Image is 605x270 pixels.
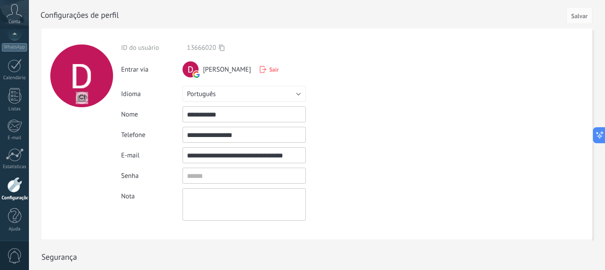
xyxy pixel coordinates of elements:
div: Configurações [2,195,28,201]
span: Salvar [571,13,588,19]
button: Português [183,86,306,102]
span: 13666020 [187,44,216,52]
div: WhatsApp [2,43,27,52]
span: Português [187,90,216,98]
div: E-mail [2,135,28,141]
span: Conta [8,19,20,25]
div: Calendário [2,75,28,81]
div: Entrar via [121,60,183,74]
div: Nome [121,110,183,119]
span: [PERSON_NAME] [203,65,251,74]
div: Telefone [121,131,183,139]
div: Senha [121,172,183,180]
div: Nota [121,188,183,201]
div: Ajuda [2,226,28,232]
div: Idioma [121,90,183,98]
div: Listas [2,106,28,112]
button: Salvar [566,7,593,24]
span: Sair [269,66,279,73]
div: E-mail [121,151,183,160]
div: Estatísticas [2,164,28,170]
h1: Segurança [41,252,77,262]
div: ID do usuário [121,44,183,52]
